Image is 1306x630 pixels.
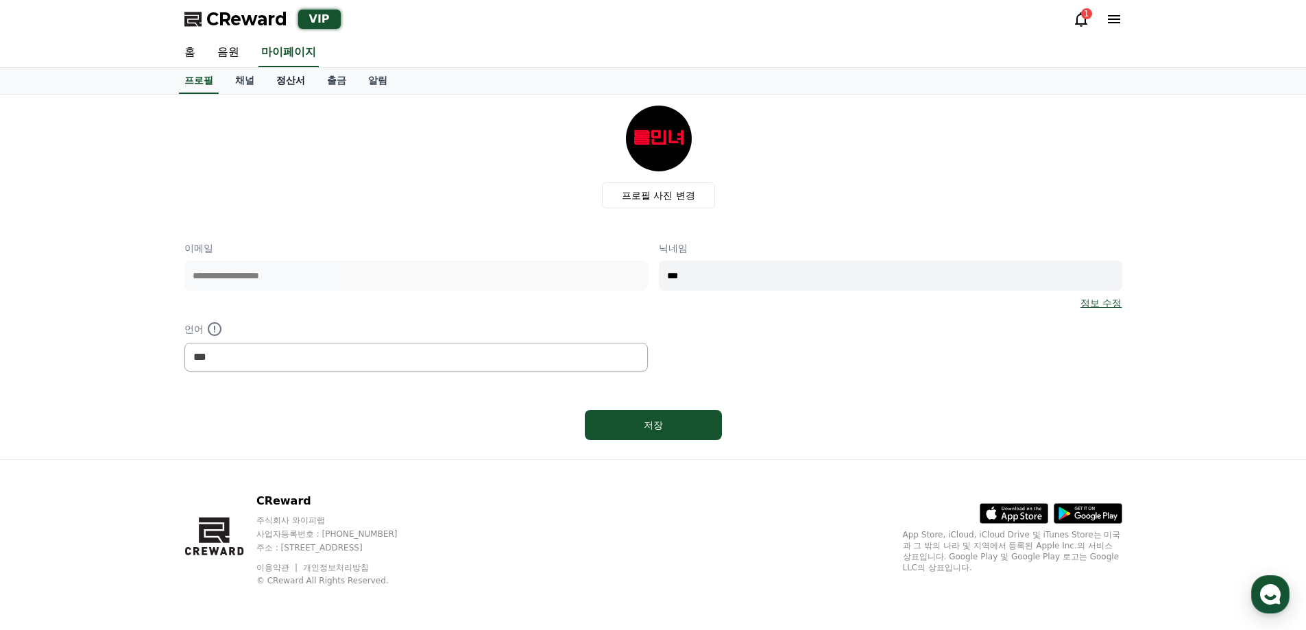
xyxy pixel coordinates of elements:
a: 음원 [206,38,250,67]
p: App Store, iCloud, iCloud Drive 및 iTunes Store는 미국과 그 밖의 나라 및 지역에서 등록된 Apple Inc.의 서비스 상표입니다. Goo... [903,529,1122,573]
p: 이메일 [184,241,648,255]
a: CReward [184,8,287,30]
span: 설정 [212,455,228,466]
div: 1 [1081,8,1092,19]
a: 정산서 [265,68,316,94]
p: 사업자등록번호 : [PHONE_NUMBER] [256,529,424,540]
a: 1 [1073,11,1089,27]
p: CReward [256,493,424,509]
a: 개인정보처리방침 [303,563,369,572]
div: VIP [298,10,341,29]
div: 저장 [612,418,694,432]
img: profile_image [626,106,692,171]
span: CReward [206,8,287,30]
p: 언어 [184,321,648,337]
span: 대화 [125,456,142,467]
a: 프로필 [179,68,219,94]
a: 설정 [177,435,263,469]
p: 닉네임 [659,241,1122,255]
a: 정보 수정 [1080,296,1122,310]
p: © CReward All Rights Reserved. [256,575,424,586]
span: 홈 [43,455,51,466]
p: 주소 : [STREET_ADDRESS] [256,542,424,553]
a: 홈 [4,435,90,469]
a: 이용약관 [256,563,300,572]
a: 채널 [224,68,265,94]
button: 저장 [585,410,722,440]
p: 주식회사 와이피랩 [256,515,424,526]
a: 마이페이지 [258,38,319,67]
a: 홈 [173,38,206,67]
a: 출금 [316,68,357,94]
a: 대화 [90,435,177,469]
label: 프로필 사진 변경 [602,182,715,208]
a: 알림 [357,68,398,94]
